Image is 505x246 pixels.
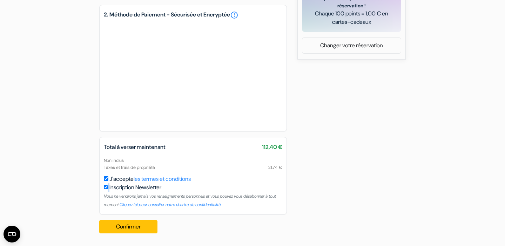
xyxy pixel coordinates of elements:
button: Ouvrir le widget CMP [4,226,20,242]
span: Chaque 100 points = 1,00 € en cartes-cadeaux [310,9,393,26]
label: Inscription Newsletter [109,183,161,192]
h5: 2. Méthode de Paiement - Sécurisée et Encryptée [104,11,282,19]
div: Non inclus Taxes et frais de propriété [100,157,287,170]
a: les termes et conditions [134,175,191,183]
label: J'accepte [109,175,191,183]
button: Confirmer [99,220,157,233]
span: Total à verser maintenant [104,143,166,151]
a: error_outline [230,11,238,19]
span: 112,40 € [262,143,282,151]
small: Nous ne vendrons jamais vos renseignements personnels et vous pouvez vous désabonner à tout moment. [104,193,276,207]
iframe: Cadre de saisie sécurisé pour le paiement [102,21,284,127]
span: 21,74 € [268,164,282,171]
a: Cliquez ici pour consulter notre chartre de confidentialité. [120,202,221,207]
a: Changer votre réservation [302,39,401,52]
